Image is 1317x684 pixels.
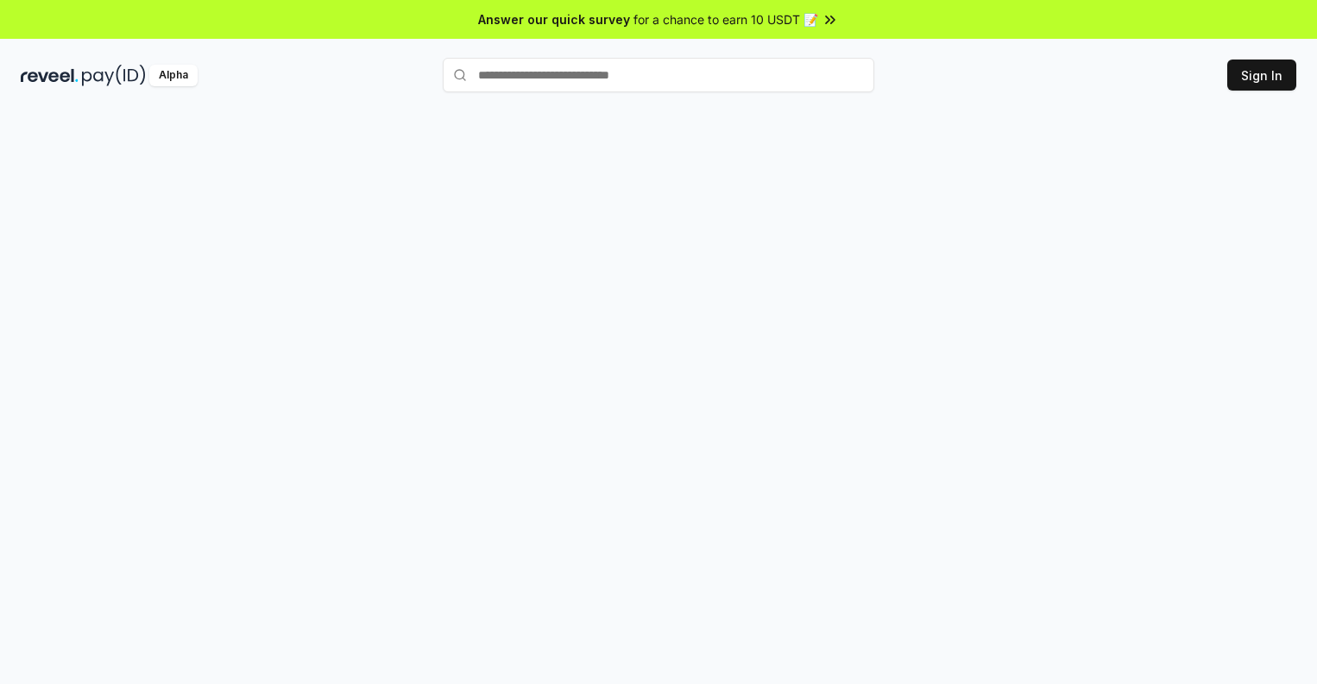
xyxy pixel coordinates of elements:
[21,65,79,86] img: reveel_dark
[149,65,198,86] div: Alpha
[478,10,630,28] span: Answer our quick survey
[82,65,146,86] img: pay_id
[633,10,818,28] span: for a chance to earn 10 USDT 📝
[1227,60,1296,91] button: Sign In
